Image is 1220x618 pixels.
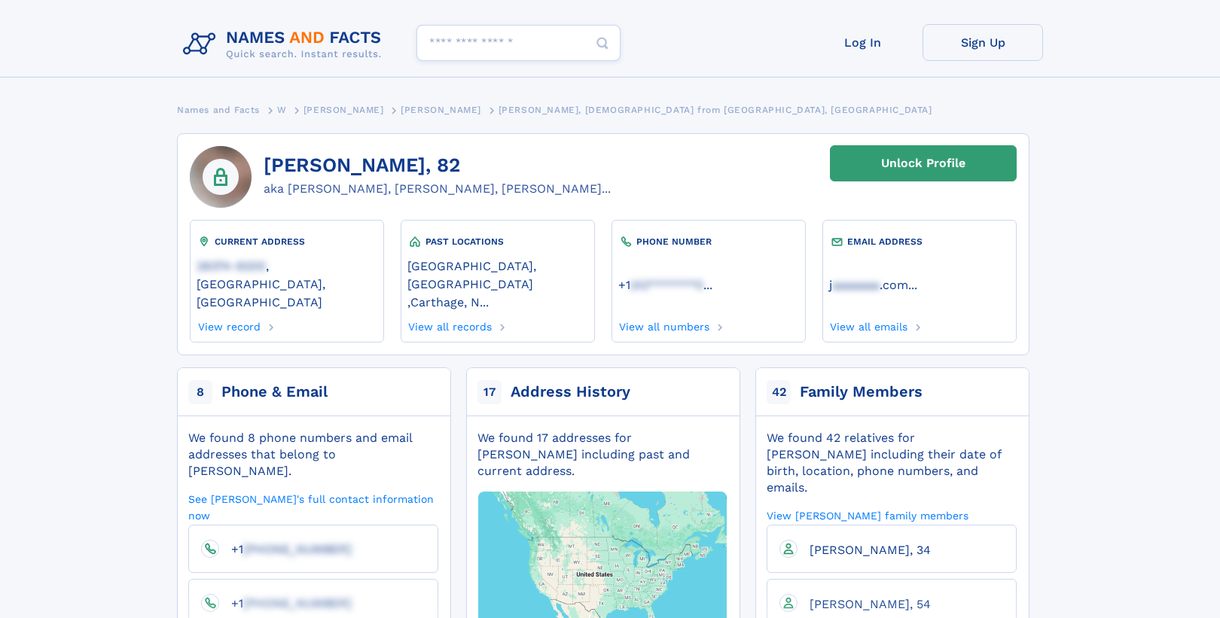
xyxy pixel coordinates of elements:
a: View all numbers [618,316,710,333]
span: [PERSON_NAME], 34 [810,543,931,557]
span: [PERSON_NAME], [DEMOGRAPHIC_DATA] from [GEOGRAPHIC_DATA], [GEOGRAPHIC_DATA] [499,105,932,115]
a: View [PERSON_NAME] family members [767,508,968,522]
a: 28374-9200, [GEOGRAPHIC_DATA], [GEOGRAPHIC_DATA] [197,257,377,309]
div: We found 8 phone numbers and email addresses that belong to [PERSON_NAME]. [188,430,438,479]
div: Unlock Profile [881,146,965,181]
a: See [PERSON_NAME]'s full contact information now [188,492,438,522]
div: Phone & Email [221,382,328,403]
a: [PERSON_NAME] [303,100,384,119]
span: 17 [477,380,502,404]
div: PAST LOCATIONS [407,234,588,249]
a: Names and Facts [177,100,260,119]
div: CURRENT ADDRESS [197,234,377,249]
div: We found 17 addresses for [PERSON_NAME] including past and current address. [477,430,727,479]
span: W [277,105,287,115]
a: Log In [802,24,923,61]
a: ... [618,278,799,292]
img: Logo Names and Facts [177,24,394,65]
span: 28374-9200 [197,259,266,273]
a: Carthage, N... [410,294,489,309]
a: +1[PHONE_NUMBER] [219,541,352,556]
span: [PHONE_NUMBER] [243,542,352,556]
input: search input [416,25,621,61]
span: [PERSON_NAME] [401,105,481,115]
div: Family Members [800,382,923,403]
a: jaaaaaaa.com [829,276,908,292]
a: Unlock Profile [830,145,1017,181]
a: [GEOGRAPHIC_DATA], [GEOGRAPHIC_DATA] [407,257,588,291]
div: EMAIL ADDRESS [829,234,1010,249]
div: We found 42 relatives for [PERSON_NAME] including their date of birth, location, phone numbers, a... [767,430,1017,496]
div: Address History [511,382,630,403]
a: +1[PHONE_NUMBER] [219,595,352,610]
span: [PERSON_NAME] [303,105,384,115]
div: , [407,249,588,316]
span: 42 [767,380,791,404]
a: View all records [407,316,493,333]
button: Search Button [584,25,621,62]
a: View record [197,316,261,333]
div: aka [PERSON_NAME], [PERSON_NAME], [PERSON_NAME]... [264,180,611,198]
a: [PERSON_NAME] [401,100,481,119]
a: Sign Up [923,24,1043,61]
a: [PERSON_NAME], 34 [798,542,931,556]
a: W [277,100,287,119]
h1: [PERSON_NAME], 82 [264,154,611,177]
div: PHONE NUMBER [618,234,799,249]
span: [PERSON_NAME], 54 [810,597,931,611]
span: aaaaaaa [832,278,880,292]
span: [PHONE_NUMBER] [243,596,352,610]
a: [PERSON_NAME], 54 [798,596,931,610]
span: 8 [188,380,212,404]
a: View all emails [829,316,908,333]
